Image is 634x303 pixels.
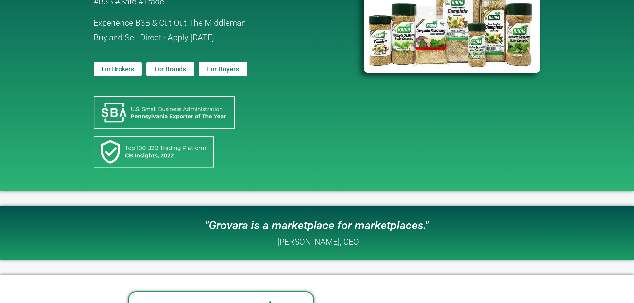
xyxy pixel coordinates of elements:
[146,62,194,76] a: For Brands
[94,18,246,28] span: Experience B3B & Cut Out The Middleman
[275,238,359,246] h2: -[PERSON_NAME], CEO
[94,33,216,42] span: Buy and Sell Direct - Apply [DATE]!
[102,66,134,72] span: For Brokers
[205,219,429,232] i: "Grovara is a marketplace for marketplaces."
[154,66,186,72] span: For Brands
[94,62,142,76] a: For Brokers
[199,62,247,76] a: For Buyers
[207,66,239,72] span: For Buyers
